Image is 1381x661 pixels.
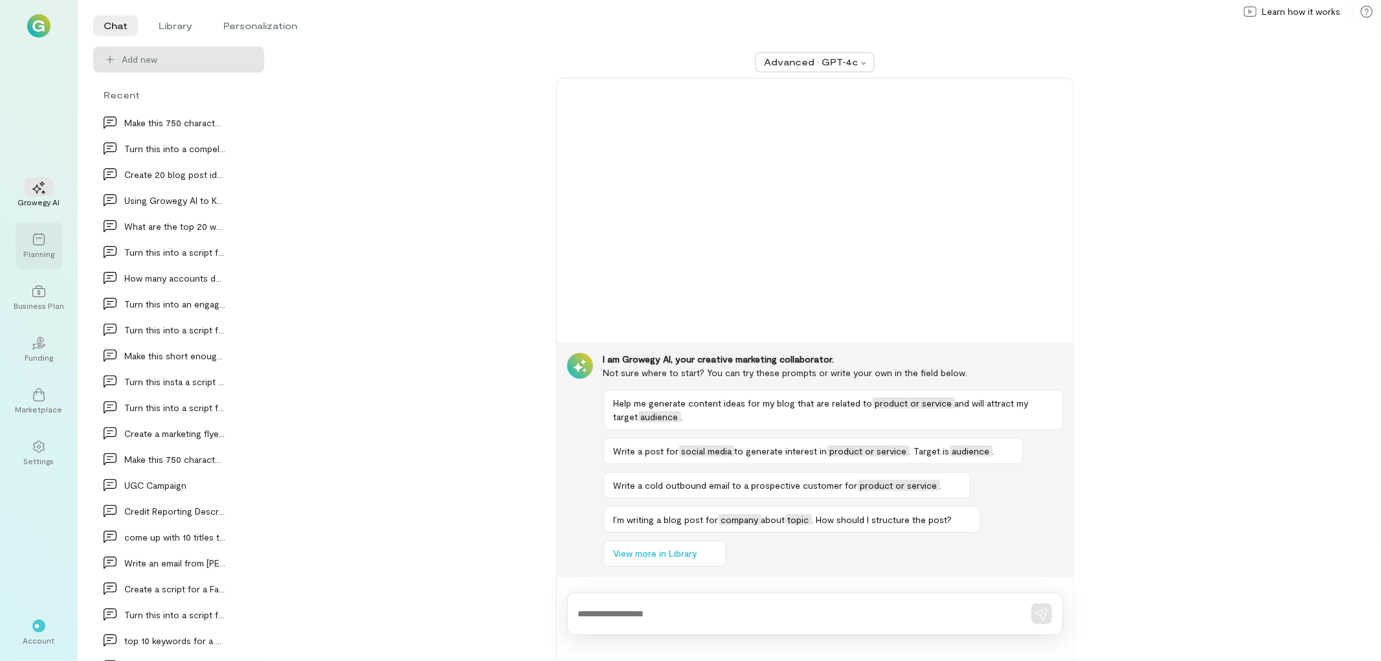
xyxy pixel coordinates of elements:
[213,16,308,36] li: Personalization
[16,378,62,425] a: Marketplace
[603,506,981,533] button: I’m writing a blog post forcompanyabouttopic. How should I structure the post?
[124,530,225,544] div: come up with 10 titles that say: Journey Towards…
[735,445,827,456] span: to generate interest in
[93,88,264,102] div: Recent
[124,478,225,492] div: UGC Campaign
[16,430,62,476] a: Settings
[1262,5,1340,18] span: Learn how it works
[681,411,683,422] span: .
[614,398,1029,422] span: and will attract my target
[719,514,761,525] span: company
[761,514,785,525] span: about
[124,194,225,207] div: Using Growegy AI to Keep You Moving
[24,456,54,466] div: Settings
[812,514,952,525] span: . How should I structure the post?
[124,323,225,337] div: Turn this into a script for an Instagram Reel: W…
[16,326,62,373] a: Funding
[614,547,697,560] span: View more in Library
[124,219,225,233] div: What are the top 20 ways small business owners ca…
[23,249,54,259] div: Planning
[124,401,225,414] div: Turn this into a script for a facebook reel: Wha…
[124,142,225,155] div: Turn this into a compelling Reel script targeting…
[124,116,225,129] div: Make this 750 characters or less without missing…
[16,274,62,321] a: Business Plan
[950,445,993,456] span: audience
[764,56,857,69] div: Advanced · GPT‑4o
[124,168,225,181] div: Create 20 blog post ideas for Growegy, Inc. (Grow…
[124,453,225,466] div: Make this 750 characters or less: Paying Before…
[124,556,225,570] div: Write an email from [PERSON_NAME] Twist, Customer Success…
[16,404,63,414] div: Marketplace
[124,245,225,259] div: Turn this into a script for a facebook reel: Cur…
[638,411,681,422] span: audience
[124,427,225,440] div: Create a marketing flyer for the company Re-Leash…
[14,300,64,311] div: Business Plan
[603,353,1063,366] div: I am Growegy AI, your creative marketing collaborator.
[603,438,1023,464] button: Write a post forsocial mediato generate interest inproduct or service. Target isaudience.
[603,541,726,566] button: View more in Library
[614,514,719,525] span: I’m writing a blog post for
[25,352,53,363] div: Funding
[124,634,225,647] div: top 10 keywords for a mobile notary service
[124,375,225,388] div: Turn this insta a script for an instagram reel:…
[124,297,225,311] div: Turn this into an engaging script for a social me…
[124,608,225,622] div: Turn this into a script for a facebook reel. Mak…
[124,271,225,285] div: How many accounts do I need to build a business c…
[124,349,225,363] div: Make this short enough for a quarter page flyer:…
[18,197,60,207] div: Growegy AI
[858,480,940,491] span: product or service
[124,504,225,518] div: Credit Reporting Descrepancies
[148,16,203,36] li: Library
[23,635,55,645] div: Account
[124,582,225,596] div: Create a script for a Facebook Reel. Make the sc…
[679,445,735,456] span: social media
[614,445,679,456] span: Write a post for
[603,472,971,499] button: Write a cold outbound email to a prospective customer forproduct or service.
[873,398,955,409] span: product or service
[122,53,157,66] span: Add new
[603,390,1063,430] button: Help me generate content ideas for my blog that are related toproduct or serviceand will attract ...
[16,171,62,218] a: Growegy AI
[993,445,994,456] span: .
[614,398,873,409] span: Help me generate content ideas for my blog that are related to
[93,16,138,36] li: Chat
[940,480,942,491] span: .
[785,514,812,525] span: topic
[910,445,950,456] span: . Target is
[603,366,1063,379] div: Not sure where to start? You can try these prompts or write your own in the field below.
[16,223,62,269] a: Planning
[614,480,858,491] span: Write a cold outbound email to a prospective customer for
[827,445,910,456] span: product or service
